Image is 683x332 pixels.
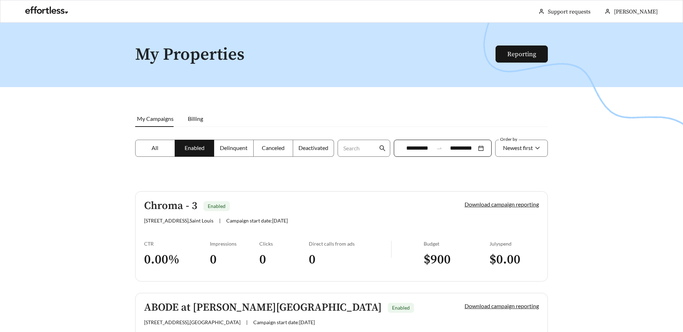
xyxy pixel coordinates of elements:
span: Campaign start date: [DATE] [226,218,288,224]
h3: $ 900 [424,252,489,268]
a: Download campaign reporting [465,302,539,309]
span: My Campaigns [137,115,174,122]
img: line [391,241,392,258]
span: Deactivated [298,144,328,151]
h5: ABODE at [PERSON_NAME][GEOGRAPHIC_DATA] [144,302,382,314]
span: search [379,145,386,151]
span: [STREET_ADDRESS] , [GEOGRAPHIC_DATA] [144,319,240,325]
a: Download campaign reporting [465,201,539,208]
div: Direct calls from ads [309,241,391,247]
span: Enabled [185,144,205,151]
a: Reporting [507,50,536,58]
span: swap-right [436,145,443,151]
div: Budget [424,241,489,247]
a: Chroma - 3Enabled[STREET_ADDRESS],Saint Louis|Campaign start date:[DATE]Download campaign reporti... [135,191,548,282]
a: Support requests [548,8,591,15]
span: Delinquent [220,144,248,151]
h1: My Properties [135,45,496,64]
span: All [152,144,158,151]
h5: Chroma - 3 [144,200,197,212]
div: July spend [489,241,539,247]
span: | [246,319,248,325]
button: Reporting [496,45,548,63]
span: [STREET_ADDRESS] , Saint Louis [144,218,213,224]
span: Campaign start date: [DATE] [253,319,315,325]
div: Clicks [259,241,309,247]
h3: 0 [210,252,259,268]
h3: 0 [309,252,391,268]
span: Newest first [503,144,533,151]
span: to [436,145,443,151]
div: Impressions [210,241,259,247]
span: Canceled [262,144,285,151]
span: Enabled [392,305,410,311]
span: Enabled [208,203,226,209]
span: [PERSON_NAME] [614,8,658,15]
span: | [219,218,221,224]
h3: 0 [259,252,309,268]
div: CTR [144,241,210,247]
span: Billing [188,115,203,122]
h3: 0.00 % [144,252,210,268]
h3: $ 0.00 [489,252,539,268]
